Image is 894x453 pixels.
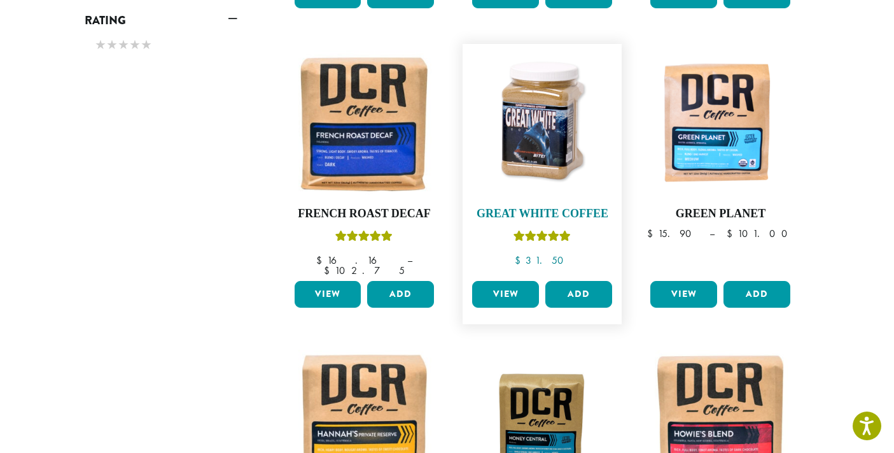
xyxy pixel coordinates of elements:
div: Rated 5.00 out of 5 [335,229,393,248]
img: DCR-Green-Planet-Coffee-Bag-300x300.png [647,50,793,197]
bdi: 15.90 [647,227,697,240]
span: ★ [95,36,106,54]
img: French-Roast-Decaf-12oz-300x300.jpg [291,50,437,197]
span: $ [727,227,737,240]
h4: Great White Coffee [469,207,615,221]
span: – [709,227,715,240]
div: Rated 5.00 out of 5 [513,229,571,248]
bdi: 16.16 [316,254,395,267]
div: Rating [85,31,237,61]
span: $ [647,227,658,240]
span: ★ [129,36,141,54]
a: View [295,281,361,308]
button: Add [367,281,434,308]
span: – [407,254,412,267]
bdi: 101.00 [727,227,793,240]
bdi: 31.50 [515,254,569,267]
a: French Roast DecafRated 5.00 out of 5 [291,50,438,276]
button: Add [723,281,790,308]
span: ★ [141,36,152,54]
a: Great White CoffeeRated 5.00 out of 5 $31.50 [469,50,615,276]
span: ★ [106,36,118,54]
h4: Green Planet [647,207,793,221]
a: Green Planet [647,50,793,276]
span: $ [515,254,526,267]
span: ★ [118,36,129,54]
a: View [472,281,539,308]
img: Great-White-Coffee.png [469,50,615,197]
bdi: 102.75 [324,264,405,277]
a: Rating [85,10,237,31]
span: $ [324,264,335,277]
a: View [650,281,717,308]
h4: French Roast Decaf [291,207,438,221]
span: $ [316,254,327,267]
button: Add [545,281,612,308]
